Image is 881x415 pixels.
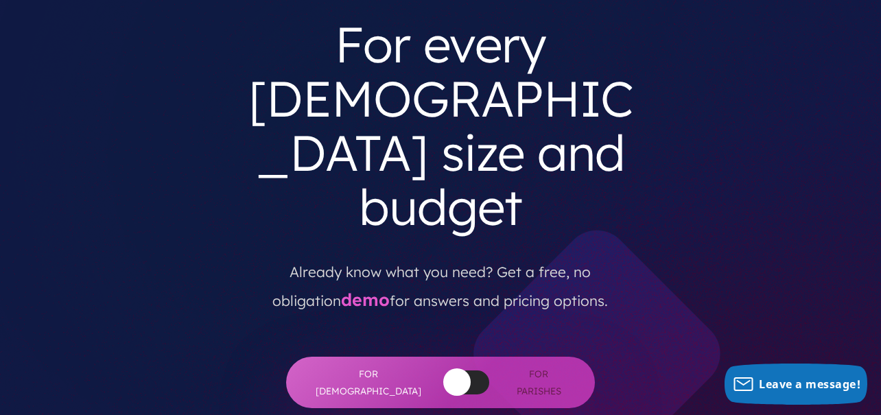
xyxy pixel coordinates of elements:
span: For [DEMOGRAPHIC_DATA] [314,366,423,399]
h3: For every [DEMOGRAPHIC_DATA] size and budget [233,6,648,246]
span: Leave a message! [759,377,860,392]
span: For Parishes [510,366,567,399]
button: Leave a message! [725,364,867,405]
p: Already know what you need? Get a free, no obligation for answers and pricing options. [244,246,637,316]
a: demo [341,289,390,310]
